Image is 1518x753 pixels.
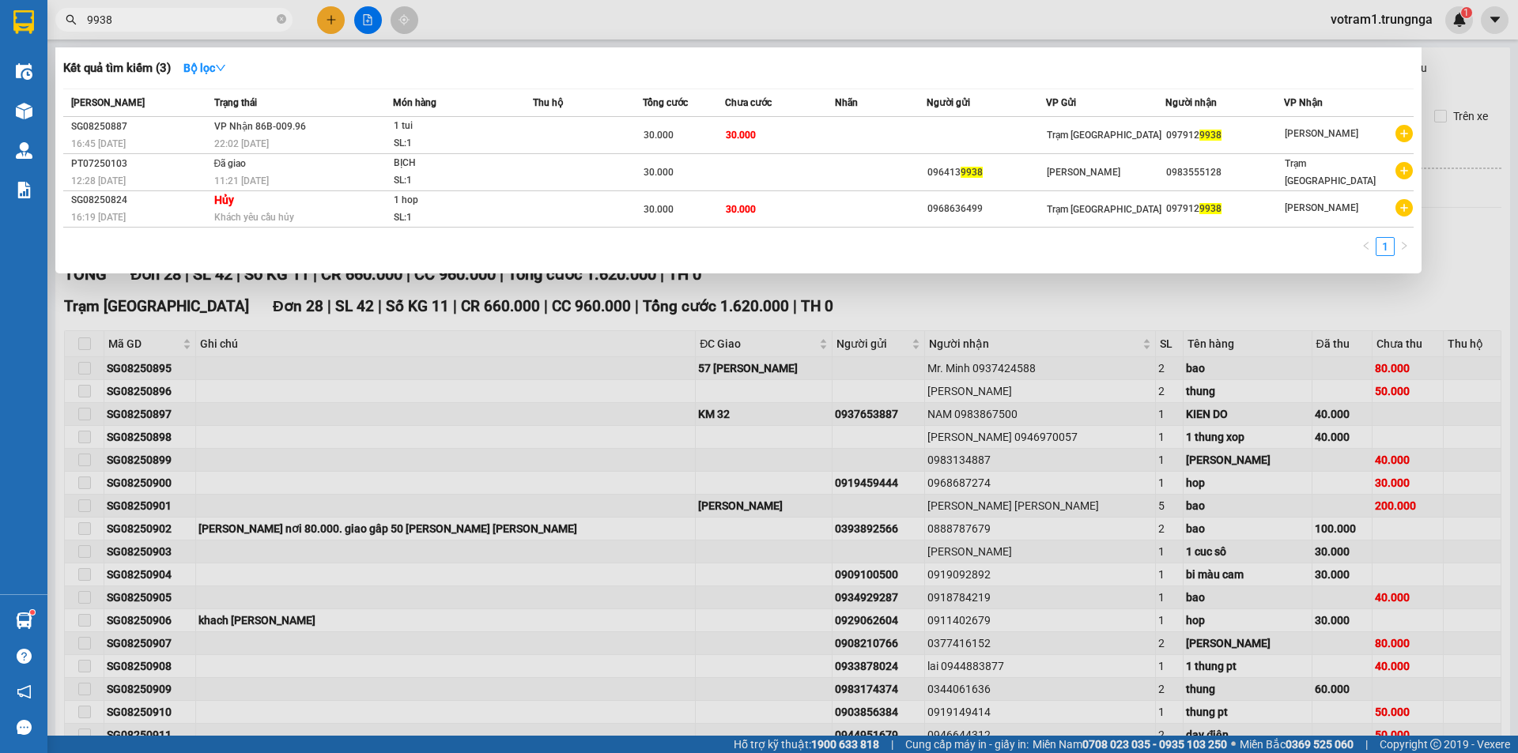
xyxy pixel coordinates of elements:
span: [PERSON_NAME] [1285,128,1358,139]
img: warehouse-icon [16,612,32,629]
span: close-circle [277,13,286,28]
div: SG08250824 [71,192,210,209]
span: plus-circle [1395,125,1413,142]
span: close-circle [277,14,286,24]
span: 9938 [1199,203,1222,214]
img: solution-icon [16,182,32,198]
span: Trạng thái [214,97,257,108]
li: Previous Page [1357,237,1376,256]
span: VP Nhận 86B-009.96 [214,121,306,132]
span: 30.000 [644,130,674,141]
span: 12:28 [DATE] [71,175,126,186]
span: question-circle [17,649,32,664]
span: 22:02 [DATE] [214,138,269,149]
span: message [17,720,32,735]
span: Trạm [GEOGRAPHIC_DATA] [1285,158,1376,186]
span: plus-circle [1395,199,1413,216]
div: SL: 1 [394,135,512,152]
span: [PERSON_NAME] [1285,202,1358,213]
span: right [1399,241,1409,250]
span: down [215,62,226,73]
li: Next Page [1395,237,1414,256]
div: 096413 [927,164,1045,181]
span: 30.000 [644,167,674,178]
span: Tổng cước [643,97,688,108]
span: 16:19 [DATE] [71,212,126,223]
span: 9938 [1199,130,1222,141]
img: warehouse-icon [16,142,32,159]
div: 1 tui [394,118,512,135]
button: Bộ lọcdown [171,55,239,81]
span: Người gửi [927,97,970,108]
div: 097912 [1166,127,1284,144]
span: notification [17,684,32,699]
input: Tìm tên, số ĐT hoặc mã đơn [87,11,274,28]
img: warehouse-icon [16,63,32,80]
div: BỊCH [394,155,512,172]
span: left [1361,241,1371,250]
img: logo-vxr [13,10,34,34]
span: plus-circle [1395,162,1413,179]
strong: Hủy [214,194,234,206]
div: 097912 [1166,201,1284,217]
div: SL: 1 [394,209,512,227]
span: 11:21 [DATE] [214,175,269,186]
button: right [1395,237,1414,256]
div: 1 hop [394,192,512,209]
span: Người nhận [1165,97,1217,108]
span: VP Gửi [1046,97,1076,108]
a: 1 [1376,238,1394,255]
span: 30.000 [644,204,674,215]
div: SG08250887 [71,119,210,135]
span: Chưa cước [725,97,772,108]
span: search [66,14,77,25]
li: 1 [1376,237,1395,256]
span: Trạm [GEOGRAPHIC_DATA] [1047,130,1161,141]
div: PT07250103 [71,156,210,172]
span: 30.000 [726,204,756,215]
span: [PERSON_NAME] [1047,167,1120,178]
img: warehouse-icon [16,103,32,119]
button: left [1357,237,1376,256]
span: Nhãn [835,97,858,108]
span: Khách yêu cầu hủy [214,212,294,223]
strong: Bộ lọc [183,62,226,74]
span: Trạm [GEOGRAPHIC_DATA] [1047,204,1161,215]
sup: 1 [30,610,35,615]
span: Món hàng [393,97,436,108]
span: 16:45 [DATE] [71,138,126,149]
div: SL: 1 [394,172,512,190]
span: [PERSON_NAME] [71,97,145,108]
div: 0983555128 [1166,164,1284,181]
span: VP Nhận [1284,97,1323,108]
h3: Kết quả tìm kiếm ( 3 ) [63,60,171,77]
span: Thu hộ [533,97,563,108]
div: 0968636499 [927,201,1045,217]
span: 30.000 [726,130,756,141]
span: Đã giao [214,158,247,169]
span: 9938 [961,167,983,178]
